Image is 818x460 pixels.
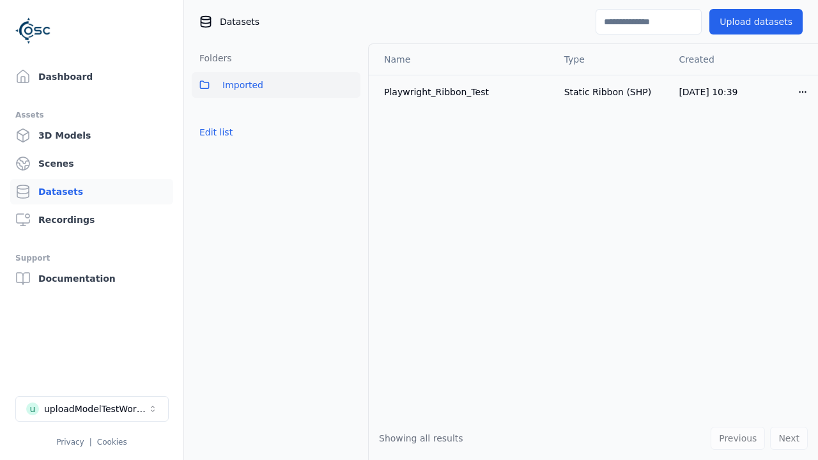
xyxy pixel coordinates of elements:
[44,402,148,415] div: uploadModelTestWorkspace
[554,44,669,75] th: Type
[222,77,263,93] span: Imported
[192,72,360,98] button: Imported
[384,86,544,98] div: Playwright_Ribbon_Test
[15,107,168,123] div: Assets
[379,433,463,443] span: Showing all results
[15,396,169,422] button: Select a workspace
[668,44,787,75] th: Created
[554,75,669,109] td: Static Ribbon (SHP)
[10,179,173,204] a: Datasets
[709,9,803,34] button: Upload datasets
[15,250,168,266] div: Support
[369,44,554,75] th: Name
[10,64,173,89] a: Dashboard
[97,438,127,447] a: Cookies
[220,15,259,28] span: Datasets
[10,123,173,148] a: 3D Models
[15,13,51,49] img: Logo
[10,207,173,233] a: Recordings
[89,438,92,447] span: |
[10,266,173,291] a: Documentation
[56,438,84,447] a: Privacy
[10,151,173,176] a: Scenes
[679,87,737,97] span: [DATE] 10:39
[192,52,232,65] h3: Folders
[192,121,240,144] button: Edit list
[26,402,39,415] div: u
